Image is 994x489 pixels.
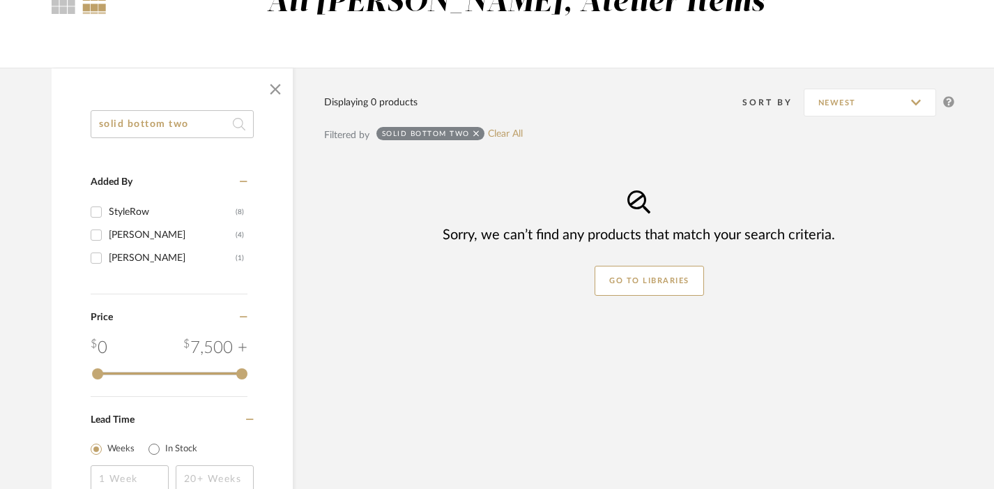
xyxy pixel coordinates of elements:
[107,442,135,456] label: Weeks
[91,110,254,138] input: Search within 0 results
[91,177,132,187] span: Added By
[109,224,236,246] div: [PERSON_NAME]
[91,336,107,361] div: 0
[236,224,244,246] div: (4)
[91,415,135,425] span: Lead Time
[91,313,113,322] span: Price
[165,442,197,456] label: In Stock
[443,225,835,245] div: Sorry, we can’t find any products that match your search criteria.
[236,247,244,269] div: (1)
[382,129,470,138] div: solid bottom two
[595,266,704,296] button: GO TO LIBRARIES
[183,336,247,361] div: 7,500 +
[324,128,369,143] div: Filtered by
[109,247,236,269] div: [PERSON_NAME]
[109,201,236,223] div: StyleRow
[488,128,523,140] a: Clear All
[742,96,804,110] div: Sort By
[261,75,289,103] button: Close
[236,201,244,223] div: (8)
[324,95,418,110] div: Displaying 0 products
